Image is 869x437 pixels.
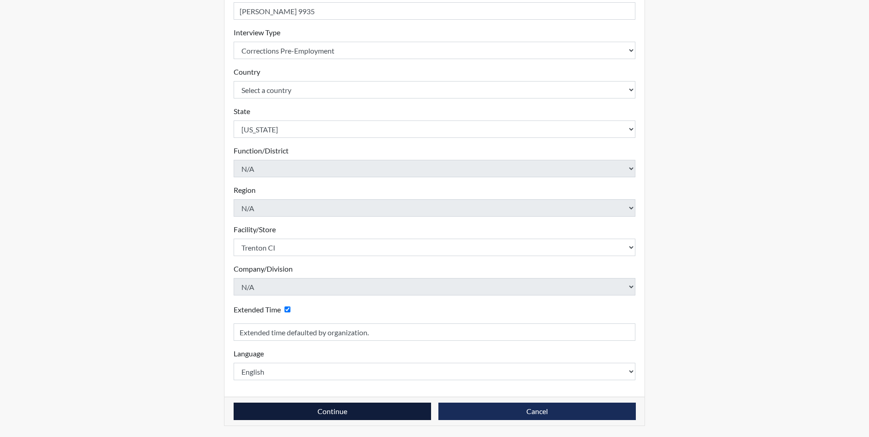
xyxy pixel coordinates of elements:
[234,224,276,235] label: Facility/Store
[234,2,636,20] input: Insert a Registration ID, which needs to be a unique alphanumeric value for each interviewee
[234,66,260,77] label: Country
[234,323,636,341] input: Reason for Extension
[234,303,294,316] div: Checking this box will provide the interviewee with an accomodation of extra time to answer each ...
[438,403,636,420] button: Cancel
[234,145,289,156] label: Function/District
[234,304,281,315] label: Extended Time
[234,348,264,359] label: Language
[234,185,256,196] label: Region
[234,27,280,38] label: Interview Type
[234,403,431,420] button: Continue
[234,263,293,274] label: Company/Division
[234,106,250,117] label: State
